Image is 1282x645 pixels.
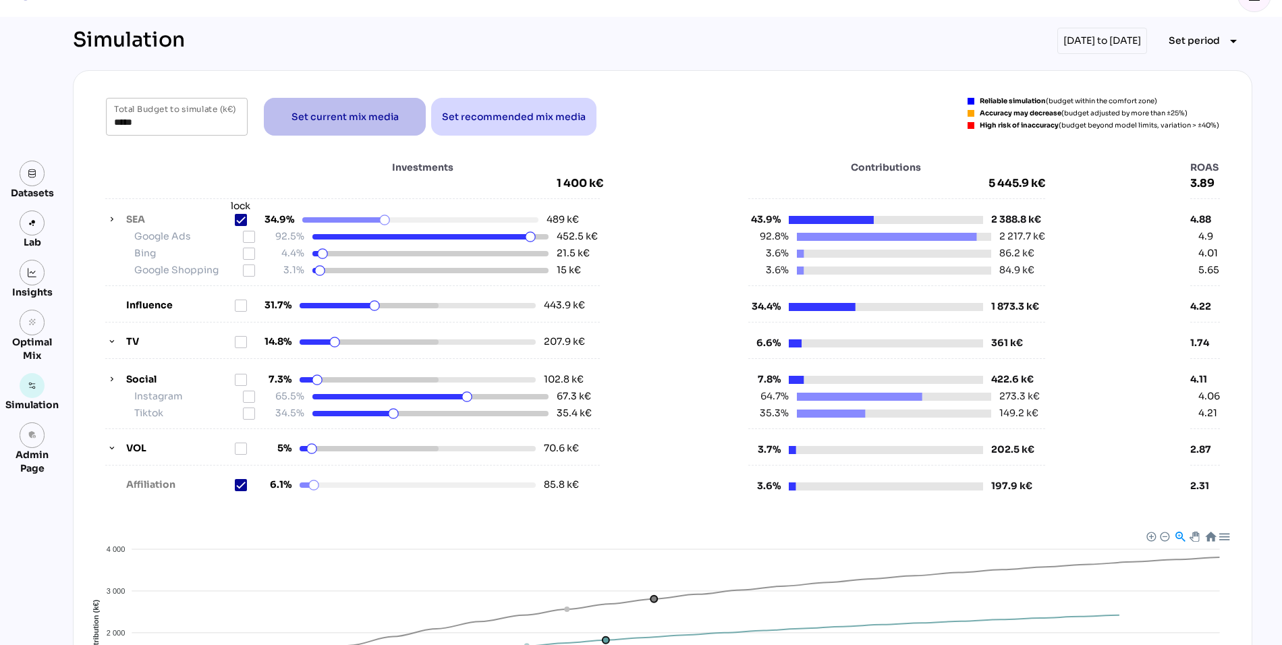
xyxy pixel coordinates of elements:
[756,229,789,244] span: 92.8%
[114,98,240,136] input: Total Budget to simulate (k€)
[1198,246,1220,260] div: 4.01
[126,335,234,349] label: TV
[259,478,291,492] span: 6.1%
[134,246,242,260] label: Bing
[748,372,781,387] span: 7.8%
[304,161,540,174] span: Investments
[557,229,600,244] div: 452.5 k€
[1190,372,1220,387] div: 4.11
[1146,531,1155,540] div: Zoom In
[272,246,304,260] span: 4.4%
[126,298,234,312] label: Influence
[259,372,291,387] span: 7.3%
[991,213,1041,229] div: 2 388.8 k€
[107,629,126,637] tspan: 2 000
[1218,530,1229,542] div: Menu
[1159,531,1169,540] div: Zoom Out
[544,478,587,492] div: 85.8 k€
[1190,479,1220,493] div: 2.31
[756,263,789,277] span: 3.6%
[980,110,1188,117] div: (budget adjusted by more than ±25%)
[557,177,603,190] span: 1 400 k€
[1190,300,1220,313] div: 4.22
[756,406,789,420] span: 35.3%
[107,587,126,595] tspan: 3 000
[5,335,59,362] div: Optimal Mix
[991,336,1023,350] div: 361 k€
[28,169,37,178] img: data.svg
[748,443,781,457] span: 3.7%
[999,263,1034,277] div: 84.9 k€
[259,441,291,455] span: 5%
[126,478,234,492] label: Affiliation
[134,389,242,403] label: Instagram
[557,389,600,403] div: 67.3 k€
[18,235,47,249] div: Lab
[748,479,781,493] span: 3.6%
[134,406,242,420] label: Tiktok
[1198,389,1220,403] div: 4.06
[1190,161,1220,174] span: ROAS
[28,219,37,228] img: lab.svg
[1174,530,1186,542] div: Selection Zoom
[999,389,1040,403] div: 273.3 k€
[442,109,586,125] span: Set recommended mix media
[1190,213,1220,227] div: 4.88
[5,448,59,475] div: Admin Page
[557,246,600,260] div: 21.5 k€
[1057,28,1147,54] div: [DATE] to [DATE]
[28,318,37,327] i: grain
[544,298,587,312] div: 443.9 k€
[544,441,587,455] div: 70.6 k€
[999,406,1038,420] div: 149.2 k€
[991,479,1032,493] div: 197.9 k€
[1225,33,1242,49] i: arrow_drop_down
[12,285,53,299] div: Insights
[1169,32,1220,49] span: Set period
[748,213,781,227] span: 43.9%
[272,263,304,277] span: 3.1%
[557,406,600,420] div: 35.4 k€
[999,229,1045,244] div: 2 217.7 k€
[259,335,291,349] span: 14.8%
[264,98,426,136] button: Set current mix media
[748,336,781,350] span: 6.6%
[1198,229,1220,244] div: 4.9
[107,545,126,553] tspan: 4 000
[259,298,291,312] span: 31.7%
[980,121,1059,130] strong: High risk of inaccuracy
[73,28,185,54] div: Simulation
[557,263,600,277] div: 15 k€
[28,430,37,440] i: admin_panel_settings
[134,263,242,277] label: Google Shopping
[547,213,590,227] div: 489 k€
[756,389,789,403] span: 64.7%
[1198,263,1220,277] div: 5.65
[1198,406,1220,420] div: 4.21
[756,246,789,260] span: 3.6%
[1190,336,1220,349] div: 1.74
[28,268,37,277] img: graph.svg
[5,398,59,412] div: Simulation
[544,335,587,349] div: 207.9 k€
[789,161,982,174] span: Contributions
[272,406,304,420] span: 34.5%
[544,372,587,387] div: 102.8 k€
[1190,443,1220,456] div: 2.87
[980,98,1157,105] div: (budget within the comfort zone)
[980,96,1046,105] strong: Reliable simulation
[1190,177,1220,190] span: 3.89
[980,122,1219,129] div: (budget beyond model limits, variation > ±40%)
[748,177,1044,190] span: 5 445.9 k€
[126,372,234,387] label: Social
[126,441,234,455] label: VOL
[126,213,234,227] label: SEA
[980,109,1061,117] strong: Accuracy may decrease
[1158,29,1252,53] button: Expand "Set period"
[431,98,596,136] button: Set recommended mix media
[231,199,250,213] div: lock
[272,389,304,403] span: 65.5%
[748,300,781,314] span: 34.4%
[1204,530,1216,542] div: Reset Zoom
[272,229,304,244] span: 92.5%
